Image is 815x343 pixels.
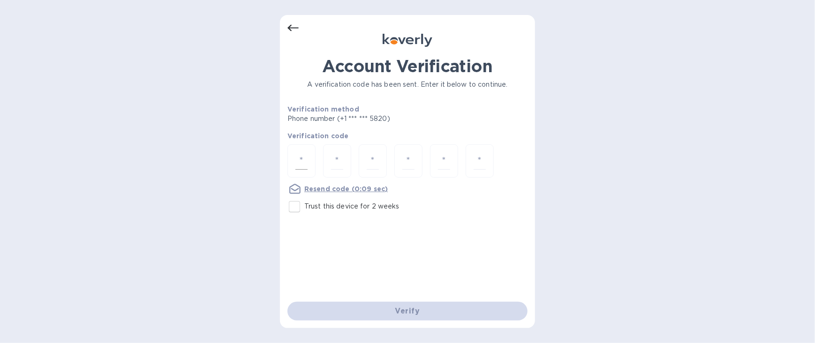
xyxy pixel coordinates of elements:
[304,185,388,193] u: Resend code (0:09 sec)
[287,80,528,89] p: A verification code has been sent. Enter it below to continue.
[287,56,528,76] h1: Account Verification
[304,201,400,211] p: Trust this device for 2 weeks
[287,131,528,141] p: Verification code
[287,105,359,113] b: Verification method
[287,114,462,124] p: Phone number (+1 *** *** 5820)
